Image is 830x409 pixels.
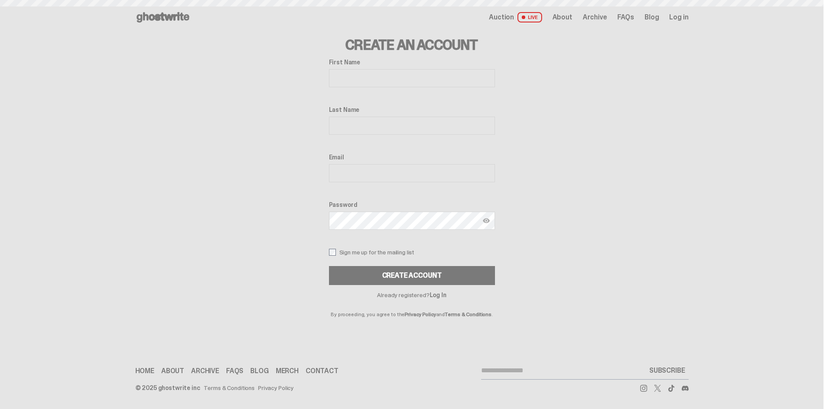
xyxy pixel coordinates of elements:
input: Sign me up for the mailing list [329,249,336,256]
span: Auction [489,14,514,21]
a: About [552,14,572,21]
a: FAQs [226,368,243,374]
p: Already registered? [329,292,495,298]
a: Auction LIVE [489,12,542,22]
label: Password [329,201,495,208]
a: Log In [430,291,447,299]
img: Show password [483,217,490,224]
button: Create Account [329,266,495,285]
label: Sign me up for the mailing list [329,249,495,256]
a: Merch [276,368,299,374]
a: Archive [191,368,219,374]
span: LIVE [517,12,542,22]
a: Privacy Policy [405,311,436,318]
h3: Create an Account [329,38,495,52]
label: First Name [329,59,495,66]
div: Create Account [382,272,442,279]
label: Email [329,154,495,161]
a: Blog [250,368,268,374]
a: Terms & Conditions [204,385,255,391]
a: Terms & Conditions [445,311,492,318]
a: Blog [645,14,659,21]
a: Archive [583,14,607,21]
a: Contact [306,368,338,374]
label: Last Name [329,106,495,113]
a: Home [135,368,154,374]
p: By proceeding, you agree to the and . [329,298,495,317]
button: SUBSCRIBE [646,362,689,379]
div: © 2025 ghostwrite inc [135,385,200,391]
a: FAQs [617,14,634,21]
a: Privacy Policy [258,385,294,391]
a: About [161,368,184,374]
a: Log in [669,14,688,21]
